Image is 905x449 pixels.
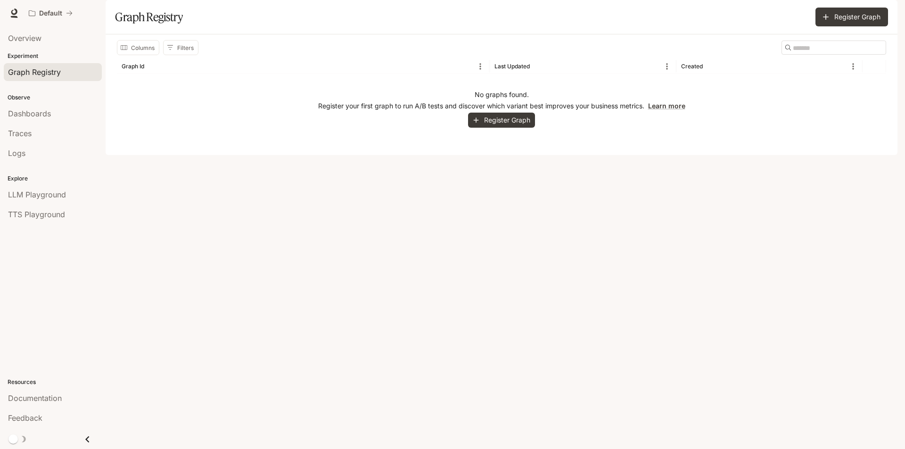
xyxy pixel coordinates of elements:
button: Sort [145,59,159,73]
p: Register your first graph to run A/B tests and discover which variant best improves your business... [318,101,685,111]
button: Sort [704,59,718,73]
button: Sort [531,59,545,73]
div: Search [782,41,886,55]
div: Graph Id [122,63,144,70]
button: Menu [660,59,674,73]
button: Select columns [117,40,159,55]
div: Created [681,63,703,70]
div: Last Updated [494,63,530,70]
h1: Graph Registry [115,8,183,26]
button: All workspaces [25,4,77,23]
button: Register Graph [468,113,535,128]
button: Show filters [163,40,198,55]
p: No graphs found. [475,90,529,99]
button: Menu [846,59,860,73]
button: Register Graph [815,8,888,26]
button: Menu [473,59,487,73]
a: Learn more [648,102,685,110]
p: Default [39,9,62,17]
